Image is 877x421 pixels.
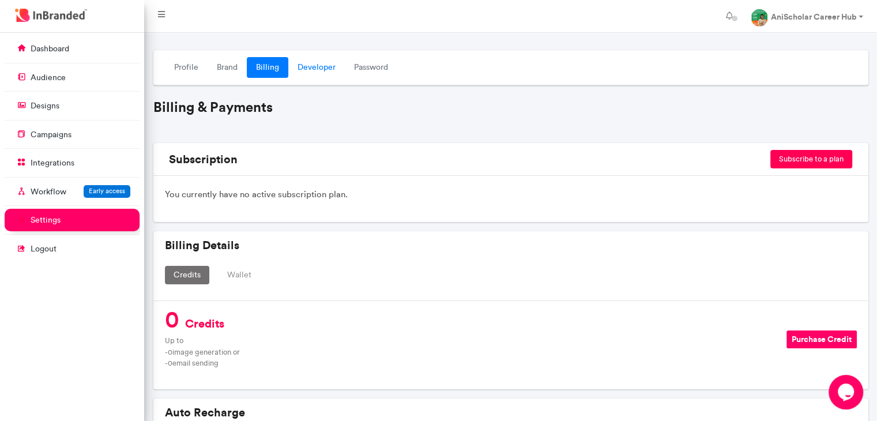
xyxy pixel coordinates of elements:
[5,37,140,59] a: dashboard
[5,123,140,145] a: campaigns
[5,209,140,231] a: settings
[185,316,224,330] span: Credits
[751,9,768,27] img: profile dp
[89,187,125,195] span: Early access
[5,95,140,116] a: designs
[786,330,857,348] button: Purchase Credit
[770,12,856,22] strong: AniScholar Career Hub
[165,238,857,252] h5: Billing Details
[247,57,288,78] a: Billing
[165,266,209,284] button: Credits
[219,266,260,284] button: Wallet
[742,5,872,28] a: AniScholar Career Hub
[12,6,90,25] img: InBranded Logo
[31,243,57,255] p: logout
[31,186,66,198] p: Workflow
[31,72,66,84] p: audience
[31,100,59,112] p: designs
[5,152,140,174] a: integrations
[5,66,140,88] a: audience
[288,57,345,78] a: Developer
[31,43,69,55] p: dashboard
[165,57,208,78] a: Profile
[345,57,397,78] a: Password
[165,313,224,330] h4: 0
[165,187,857,201] p: You currently have no active subscription plan.
[31,129,71,141] p: campaigns
[31,215,61,226] p: settings
[165,152,396,166] h5: Subscription
[31,157,74,169] p: integrations
[208,57,247,78] a: Brand
[165,335,778,369] p: Up to - 0 image generation or - 0 email sending
[829,375,865,409] iframe: chat widget
[5,181,140,202] a: WorkflowEarly access
[165,405,857,419] h5: Auto Recharge
[770,150,852,168] button: Subscribe to a plan
[153,99,868,116] h4: Billing & Payments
